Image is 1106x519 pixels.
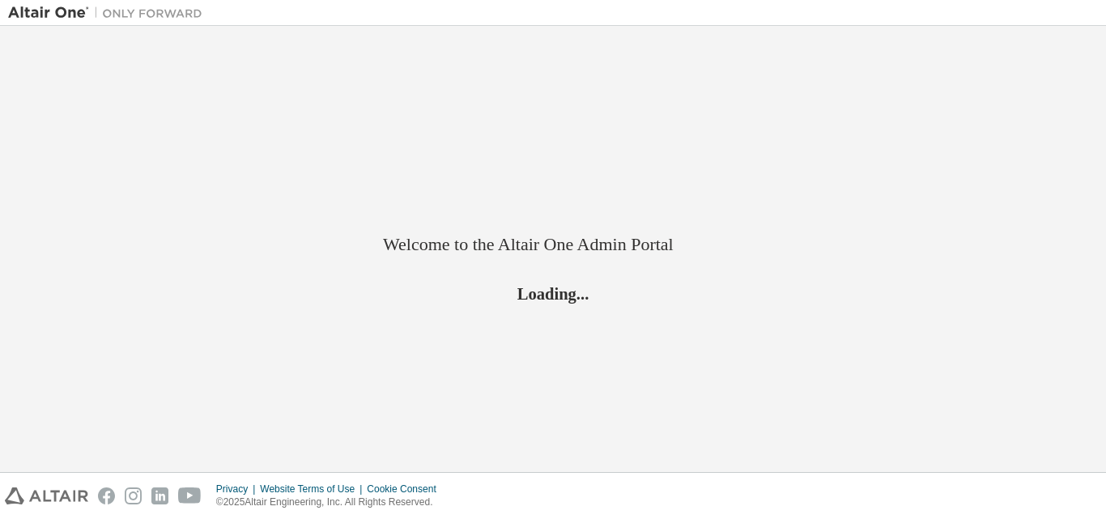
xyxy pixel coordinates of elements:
h2: Loading... [383,283,723,304]
img: Altair One [8,5,211,21]
img: linkedin.svg [151,487,168,504]
img: instagram.svg [125,487,142,504]
div: Website Terms of Use [260,483,367,496]
h2: Welcome to the Altair One Admin Portal [383,233,723,256]
div: Privacy [216,483,260,496]
img: youtube.svg [178,487,202,504]
div: Cookie Consent [367,483,445,496]
img: altair_logo.svg [5,487,88,504]
img: facebook.svg [98,487,115,504]
p: © 2025 Altair Engineering, Inc. All Rights Reserved. [216,496,446,509]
